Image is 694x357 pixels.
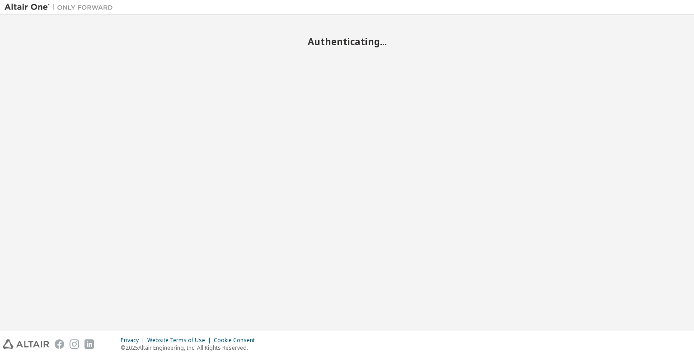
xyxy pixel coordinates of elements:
[5,36,689,47] h2: Authenticating...
[214,337,260,344] div: Cookie Consent
[70,339,79,349] img: instagram.svg
[121,337,147,344] div: Privacy
[5,3,117,12] img: Altair One
[121,344,260,352] p: © 2025 Altair Engineering, Inc. All Rights Reserved.
[55,339,64,349] img: facebook.svg
[3,339,49,349] img: altair_logo.svg
[147,337,214,344] div: Website Terms of Use
[84,339,94,349] img: linkedin.svg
